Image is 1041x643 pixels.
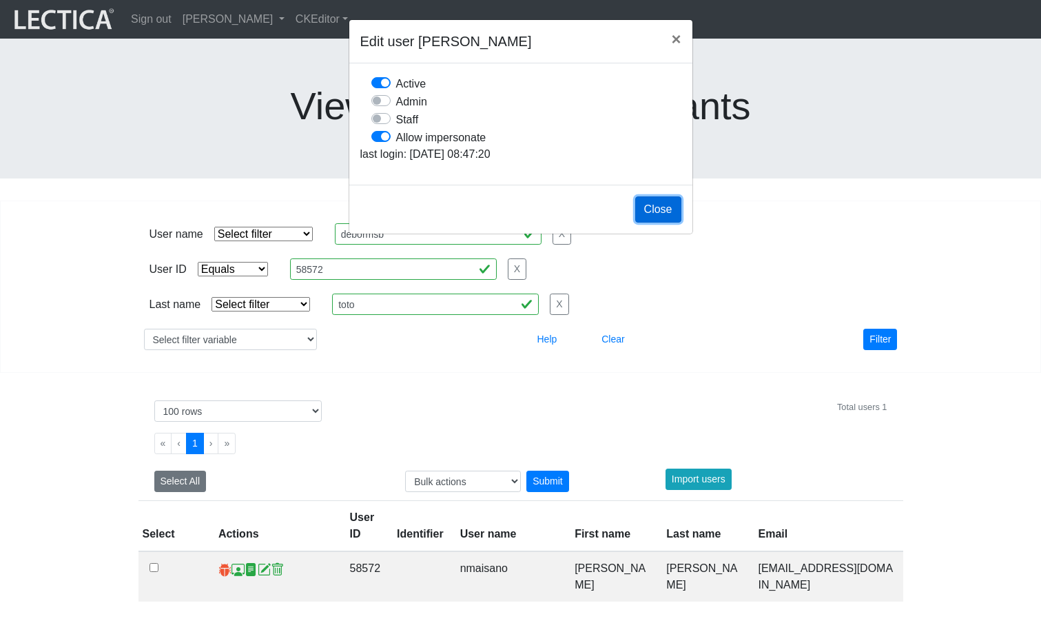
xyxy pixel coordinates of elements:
span: × [671,30,681,48]
label: Staff [396,110,419,128]
p: last login: [DATE] 08:47:20 [360,146,681,163]
label: Allow impersonate [396,128,486,146]
button: Close [635,196,681,223]
h5: Edit user [PERSON_NAME] [360,31,532,52]
button: Close [660,20,692,59]
label: Active [396,74,426,92]
label: Admin [396,92,427,110]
